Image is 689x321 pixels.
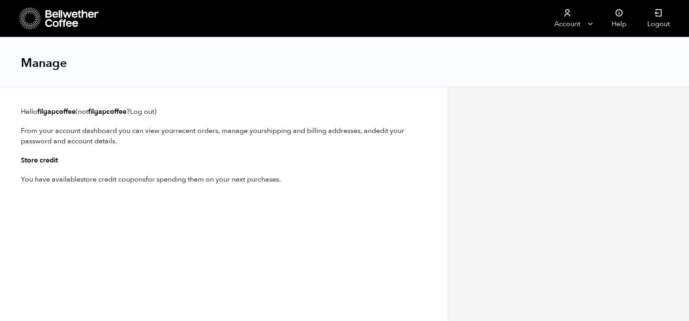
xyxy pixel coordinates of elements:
strong: filgapcoffee [88,107,126,116]
a: store credit coupons [80,175,146,184]
p: You have available for spending them on your next purchases. [21,174,427,185]
p: From your account dashboard you can view your , manage your , and . [21,126,427,146]
h1: Manage [21,55,67,71]
h3: Store credit [21,155,427,165]
strong: filgapcoffee [37,107,76,116]
a: Log out [130,107,154,116]
p: Hello (not ? ) [21,106,427,117]
a: recent orders [176,126,218,136]
a: shipping and billing addresses [264,126,360,136]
